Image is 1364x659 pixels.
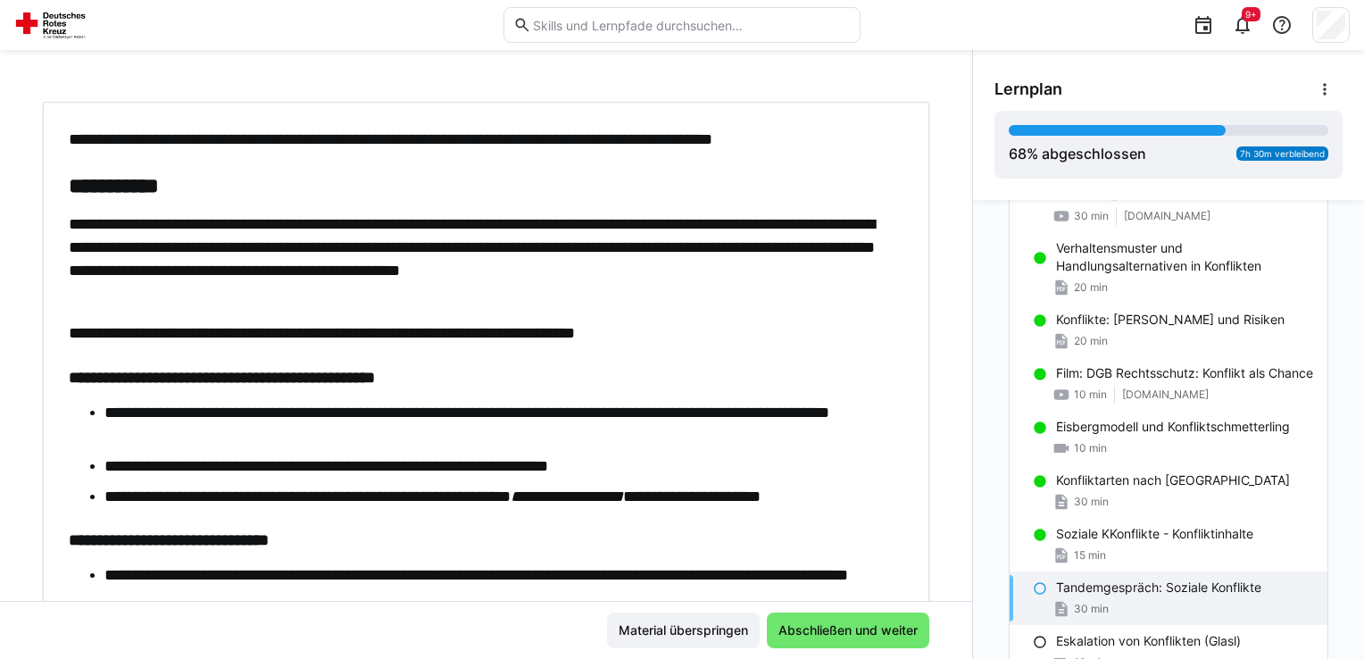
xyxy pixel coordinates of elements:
[1074,441,1107,455] span: 10 min
[1056,579,1261,596] p: Tandemgespräch: Soziale Konflikte
[1056,632,1241,650] p: Eskalation von Konflikten (Glasl)
[607,613,760,648] button: Material überspringen
[1009,145,1027,163] span: 68
[1240,148,1325,159] span: 7h 30m verbleibend
[616,621,751,639] span: Material überspringen
[1122,388,1209,402] span: [DOMAIN_NAME]
[1074,280,1108,295] span: 20 min
[1056,311,1285,329] p: Konflikte: [PERSON_NAME] und Risiken
[1056,471,1290,489] p: Konfliktarten nach [GEOGRAPHIC_DATA]
[1074,602,1109,616] span: 30 min
[767,613,929,648] button: Abschließen und weiter
[1009,143,1146,164] div: % abgeschlossen
[1074,495,1109,509] span: 30 min
[1074,334,1108,348] span: 20 min
[1056,364,1313,382] p: Film: DGB Rechtsschutz: Konflikt als Chance
[1124,209,1210,223] span: [DOMAIN_NAME]
[1074,388,1107,402] span: 10 min
[776,621,920,639] span: Abschließen und weiter
[1074,209,1109,223] span: 30 min
[1056,418,1290,436] p: Eisbergmodell und Konfliktschmetterling
[1056,525,1253,543] p: Soziale KKonflikte - Konfliktinhalte
[1074,548,1106,563] span: 15 min
[1056,239,1313,275] p: Verhaltensmuster und Handlungsalternativen in Konflikten
[994,79,1062,99] span: Lernplan
[1245,9,1257,20] span: 9+
[531,17,851,33] input: Skills und Lernpfade durchsuchen…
